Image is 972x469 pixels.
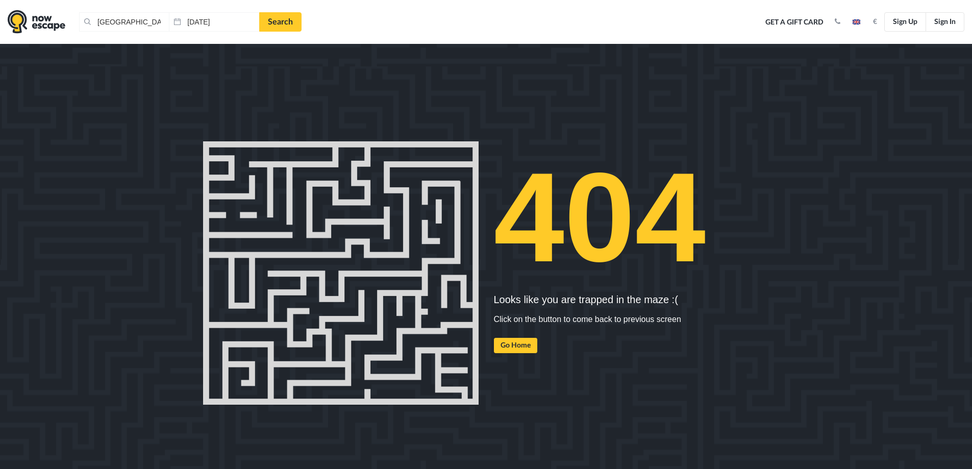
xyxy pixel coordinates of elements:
[762,11,827,34] a: Get a Gift Card
[169,12,259,32] input: Date
[873,18,877,26] strong: €
[494,338,537,353] a: Go Home
[884,12,926,32] a: Sign Up
[79,12,169,32] input: Place or Room Name
[868,17,882,27] button: €
[8,10,65,34] img: logo
[259,12,302,32] a: Search
[494,294,769,305] h5: Looks like you are trapped in the maze :(
[494,141,769,294] h1: 404
[853,19,860,24] img: en.jpg
[926,12,964,32] a: Sign In
[494,313,769,326] p: Click on the button to come back to previous screen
